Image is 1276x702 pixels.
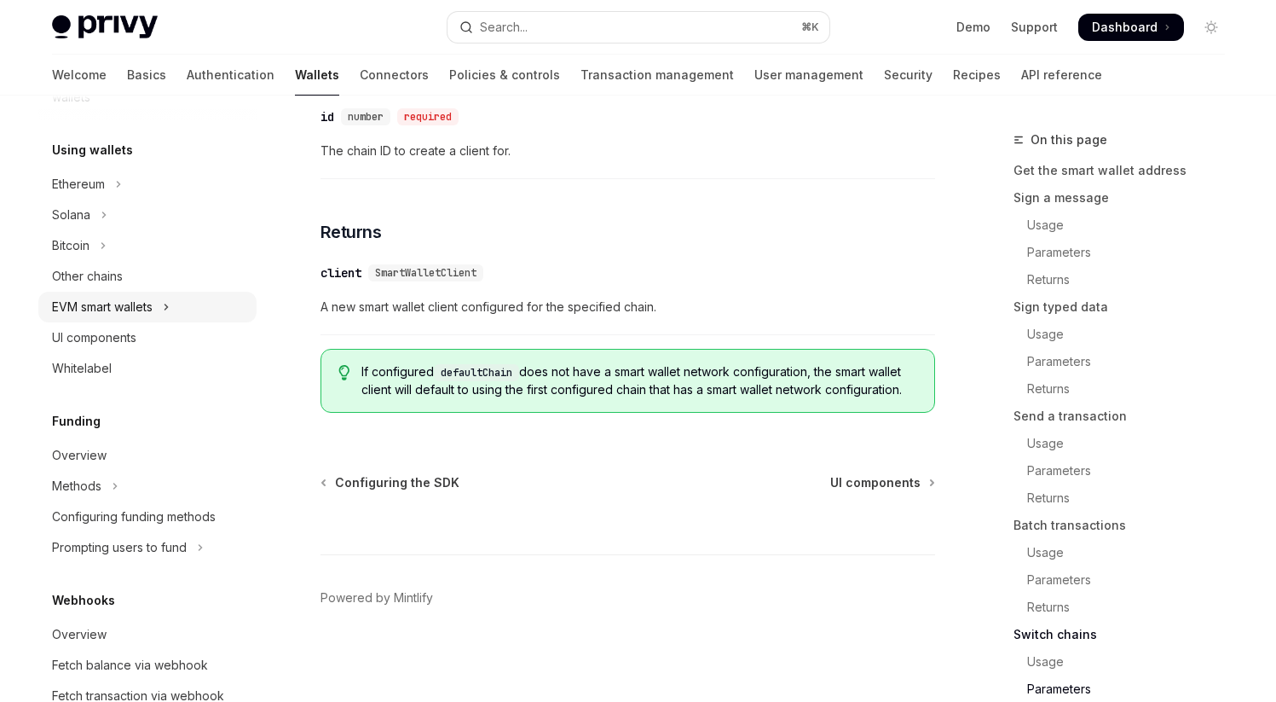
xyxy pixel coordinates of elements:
[480,17,528,38] div: Search...
[38,200,257,230] button: Toggle Solana section
[1198,14,1225,41] button: Toggle dark mode
[52,328,136,348] div: UI components
[52,411,101,432] h5: Funding
[38,440,257,471] a: Overview
[1013,293,1238,321] a: Sign typed data
[52,476,101,496] div: Methods
[1013,403,1238,430] a: Send a transaction
[1013,212,1238,239] a: Usage
[52,624,107,645] div: Overview
[38,532,257,563] button: Toggle Prompting users to fund section
[375,266,476,280] span: SmartWalletClient
[447,12,829,43] button: Open search
[1013,539,1238,566] a: Usage
[52,537,187,558] div: Prompting users to fund
[38,650,257,681] a: Fetch balance via webhook
[1013,566,1238,594] a: Parameters
[956,19,990,36] a: Demo
[322,474,459,491] a: Configuring the SDK
[1092,19,1158,36] span: Dashboard
[38,471,257,502] button: Toggle Methods section
[754,55,863,96] a: User management
[1021,55,1102,96] a: API reference
[361,363,916,398] span: If configured does not have a smart wallet network configuration, the smart wallet client will de...
[52,205,90,225] div: Solana
[52,297,153,317] div: EVM smart wallets
[127,55,166,96] a: Basics
[348,110,384,124] span: number
[38,619,257,650] a: Overview
[801,20,819,34] span: ⌘ K
[38,261,257,292] a: Other chains
[52,655,208,676] div: Fetch balance via webhook
[38,502,257,532] a: Configuring funding methods
[1013,239,1238,266] a: Parameters
[1013,266,1238,293] a: Returns
[884,55,932,96] a: Security
[320,141,935,161] span: The chain ID to create a client for.
[953,55,1001,96] a: Recipes
[38,322,257,353] a: UI components
[1013,621,1238,648] a: Switch chains
[320,589,433,606] a: Powered by Mintlify
[1013,430,1238,457] a: Usage
[1013,484,1238,512] a: Returns
[1013,648,1238,676] a: Usage
[580,55,734,96] a: Transaction management
[52,235,89,256] div: Bitcoin
[1013,594,1238,621] a: Returns
[1078,14,1184,41] a: Dashboard
[1013,321,1238,348] a: Usage
[187,55,274,96] a: Authentication
[830,474,921,491] span: UI components
[320,220,382,244] span: Returns
[338,365,350,380] svg: Tip
[1013,375,1238,403] a: Returns
[38,353,257,384] a: Whitelabel
[52,15,158,39] img: light logo
[52,590,115,611] h5: Webhooks
[1013,184,1238,212] a: Sign a message
[335,474,459,491] span: Configuring the SDK
[52,358,112,379] div: Whitelabel
[52,507,216,527] div: Configuring funding methods
[38,169,257,200] button: Toggle Ethereum section
[52,55,107,96] a: Welcome
[360,55,429,96] a: Connectors
[434,364,519,381] code: defaultChain
[320,264,361,281] div: client
[1013,348,1238,375] a: Parameters
[52,445,107,466] div: Overview
[830,474,933,491] a: UI components
[1013,512,1238,539] a: Batch transactions
[1013,457,1238,484] a: Parameters
[449,55,560,96] a: Policies & controls
[320,297,935,317] span: A new smart wallet client configured for the specified chain.
[38,230,257,261] button: Toggle Bitcoin section
[320,108,334,125] div: id
[52,140,133,160] h5: Using wallets
[1013,157,1238,184] a: Get the smart wallet address
[295,55,339,96] a: Wallets
[52,266,123,287] div: Other chains
[52,174,105,194] div: Ethereum
[397,108,459,125] div: required
[1031,130,1107,150] span: On this page
[1011,19,1058,36] a: Support
[38,292,257,322] button: Toggle EVM smart wallets section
